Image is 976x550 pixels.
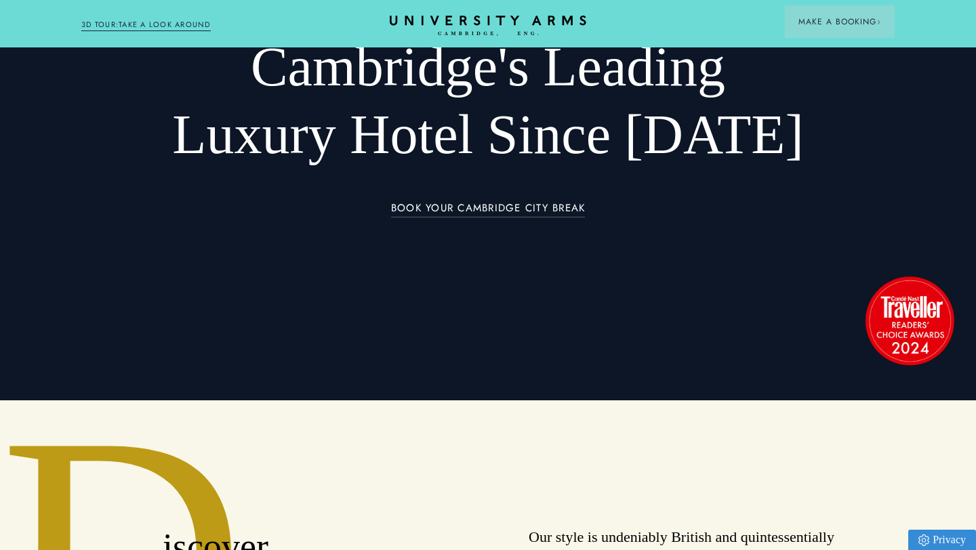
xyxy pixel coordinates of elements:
[163,33,813,169] h1: Cambridge's Leading Luxury Hotel Since [DATE]
[390,16,586,37] a: Home
[918,534,929,546] img: Privacy
[876,20,881,24] img: Arrow icon
[859,270,960,371] img: image-2524eff8f0c5d55edbf694693304c4387916dea5-1501x1501-png
[391,203,586,218] a: BOOK YOUR CAMBRIDGE CITY BREAK
[908,530,976,550] a: Privacy
[785,5,895,38] button: Make a BookingArrow icon
[798,16,881,28] span: Make a Booking
[81,19,211,31] a: 3D TOUR:TAKE A LOOK AROUND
